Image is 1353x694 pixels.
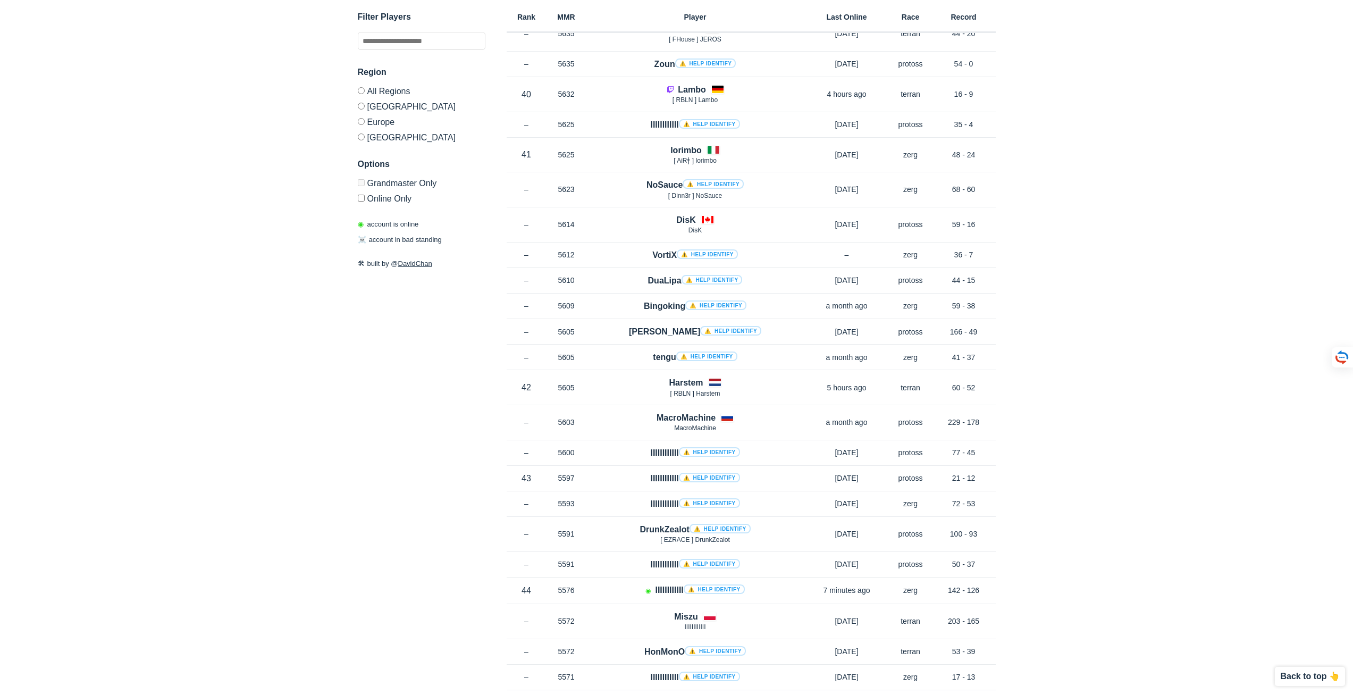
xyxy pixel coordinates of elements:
[889,184,932,195] p: zerg
[358,179,485,190] label: Only Show accounts currently in Grandmaster
[507,300,547,311] p: –
[804,529,889,539] p: [DATE]
[889,58,932,69] p: protoss
[657,412,716,424] h4: MacroMachine
[650,558,739,571] h4: llllllllllll
[650,498,739,510] h4: llllllllllll
[932,473,996,483] p: 21 - 12
[507,249,547,260] p: –
[547,327,586,337] p: 5605
[932,447,996,458] p: 77 - 45
[655,584,744,596] h4: IIIIIIIIIIII
[804,352,889,363] p: a month ago
[679,498,740,508] a: ⚠️ Help identify
[674,611,697,623] h4: Miszu
[358,129,485,142] label: [GEOGRAPHIC_DATA]
[889,13,932,21] h6: Race
[666,85,678,94] a: Player is streaming on Twitch
[804,646,889,657] p: [DATE]
[507,184,547,195] p: –
[358,220,364,228] span: ◉
[507,13,547,21] h6: Rank
[804,616,889,626] p: [DATE]
[683,179,744,189] a: ⚠️ Help identify
[650,447,739,459] h4: IIIIIIIIIIII
[507,327,547,337] p: –
[804,672,889,682] p: [DATE]
[358,258,485,269] p: built by @
[507,672,547,682] p: –
[358,98,485,114] label: [GEOGRAPHIC_DATA]
[804,119,889,130] p: [DATE]
[889,219,932,230] p: protoss
[358,236,366,244] span: ☠️
[932,417,996,428] p: 229 - 178
[932,13,996,21] h6: Record
[646,179,744,191] h4: NoSauce
[804,447,889,458] p: [DATE]
[889,529,932,539] p: protoss
[889,585,932,596] p: zerg
[674,424,716,432] span: MacroMachine
[673,96,718,104] span: [ RBLN ] Lambo
[675,58,736,68] a: ⚠️ Help identify
[677,249,738,259] a: ⚠️ Help identify
[804,473,889,483] p: [DATE]
[507,381,547,394] p: 42
[507,472,547,484] p: 43
[547,119,586,130] p: 5625
[507,88,547,101] p: 40
[547,473,586,483] p: 5597
[358,87,365,94] input: All Regions
[932,585,996,596] p: 142 - 126
[507,148,547,161] p: 41
[645,587,651,595] span: Account is laddering
[644,646,746,658] h4: HonMonO
[679,447,740,457] a: ⚠️ Help identify
[804,219,889,230] p: [DATE]
[358,103,365,110] input: [GEOGRAPHIC_DATA]
[1280,672,1340,681] p: Back to top 👆
[358,179,365,186] input: Grandmaster Only
[507,417,547,428] p: –
[653,351,737,363] h4: tengu
[674,157,717,164] span: [ AiRǂ ] lorimbo
[547,382,586,393] p: 5605
[669,377,703,389] h4: Harstem
[932,149,996,160] p: 48 - 24
[804,327,889,337] p: [DATE]
[547,559,586,570] p: 5591
[358,219,419,230] p: account is online
[889,498,932,509] p: zerg
[889,89,932,99] p: terran
[507,584,547,597] p: 44
[669,36,721,43] span: [ FHouse ] JEROS
[889,28,932,39] p: terran
[507,28,547,39] p: –
[889,300,932,311] p: zerg
[640,523,750,536] h4: DrunkZealot
[547,13,586,21] h6: MMR
[932,352,996,363] p: 41 - 37
[547,672,586,682] p: 5571
[507,447,547,458] p: –
[804,498,889,509] p: [DATE]
[507,275,547,286] p: –
[889,119,932,130] p: protoss
[586,13,804,21] h6: Player
[932,219,996,230] p: 59 - 16
[804,89,889,99] p: 4 hours ago
[358,190,485,203] label: Only show accounts currently laddering
[507,498,547,509] p: –
[507,352,547,363] p: –
[507,646,547,657] p: –
[889,249,932,260] p: zerg
[648,274,743,287] h4: DuaLipa
[889,382,932,393] p: terran
[650,119,739,131] h4: llllllllllll
[685,646,746,656] a: ⚠️ Help identify
[889,672,932,682] p: zerg
[685,300,746,310] a: ⚠️ Help identify
[507,616,547,626] p: –
[547,646,586,657] p: 5572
